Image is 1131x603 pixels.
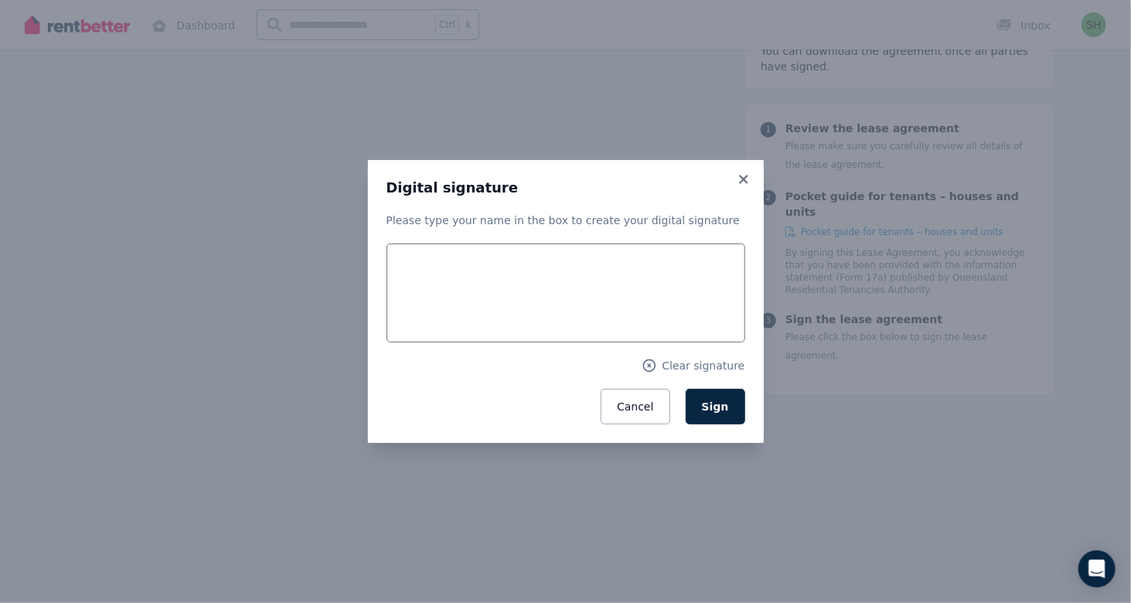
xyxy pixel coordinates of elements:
p: Please type your name in the box to create your digital signature [387,213,745,228]
div: Open Intercom Messenger [1078,550,1116,588]
span: Clear signature [662,358,744,373]
button: Sign [686,389,745,424]
span: Sign [702,400,729,413]
button: Cancel [601,389,669,424]
h3: Digital signature [387,179,745,197]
